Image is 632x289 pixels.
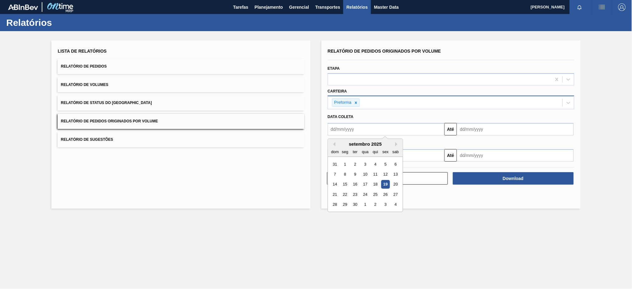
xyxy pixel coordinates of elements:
input: dd/mm/yyyy [328,123,444,135]
div: Choose domingo, 14 de setembro de 2025 [331,180,339,189]
span: Tarefas [233,3,249,11]
div: Choose quinta-feira, 25 de setembro de 2025 [371,190,380,199]
button: Next Month [395,142,400,146]
div: Choose terça-feira, 23 de setembro de 2025 [351,190,359,199]
div: Choose sábado, 6 de setembro de 2025 [392,160,400,168]
div: Choose sexta-feira, 26 de setembro de 2025 [381,190,390,199]
span: Master Data [374,3,399,11]
div: Choose terça-feira, 9 de setembro de 2025 [351,170,359,178]
div: Choose segunda-feira, 22 de setembro de 2025 [341,190,349,199]
div: Choose quarta-feira, 10 de setembro de 2025 [361,170,369,178]
button: Download [453,172,574,185]
div: Choose sábado, 20 de setembro de 2025 [392,180,400,189]
div: sex [381,148,390,156]
div: qua [361,148,369,156]
div: Choose segunda-feira, 15 de setembro de 2025 [341,180,349,189]
div: setembro 2025 [328,141,403,147]
button: Relatório de Pedidos Originados por Volume [58,114,304,129]
span: Relatório de Sugestões [61,137,113,142]
div: Choose terça-feira, 16 de setembro de 2025 [351,180,359,189]
img: TNhmsLtSVTkK8tSr43FrP2fwEKptu5GPRR3wAAAABJRU5ErkJggg== [8,4,38,10]
span: Lista de Relatórios [58,49,107,54]
div: Choose sábado, 13 de setembro de 2025 [392,170,400,178]
span: Data coleta [328,115,354,119]
div: Choose sexta-feira, 5 de setembro de 2025 [381,160,390,168]
span: Transportes [315,3,340,11]
div: Choose quarta-feira, 3 de setembro de 2025 [361,160,369,168]
div: seg [341,148,349,156]
img: userActions [598,3,606,11]
button: Relatório de Volumes [58,77,304,92]
label: Carteira [328,89,347,93]
span: Gerencial [289,3,309,11]
div: Choose terça-feira, 2 de setembro de 2025 [351,160,359,168]
div: month 2025-09 [330,159,401,210]
div: sab [392,148,400,156]
div: Choose sexta-feira, 12 de setembro de 2025 [381,170,390,178]
input: dd/mm/yyyy [457,123,574,135]
button: Relatório de Status do [GEOGRAPHIC_DATA] [58,95,304,111]
div: Preforma [332,99,353,107]
input: dd/mm/yyyy [457,149,574,162]
button: Até [444,123,457,135]
label: Etapa [328,66,340,71]
div: Choose quinta-feira, 2 de outubro de 2025 [371,201,380,209]
div: dom [331,148,339,156]
span: Relatório de Volumes [61,83,108,87]
span: Planejamento [254,3,283,11]
div: Choose quarta-feira, 1 de outubro de 2025 [361,201,369,209]
div: Choose domingo, 28 de setembro de 2025 [331,201,339,209]
div: Choose domingo, 31 de agosto de 2025 [331,160,339,168]
button: Previous Month [331,142,335,146]
span: Relatório de Pedidos [61,64,107,69]
button: Até [444,149,457,162]
img: Logout [618,3,626,11]
button: Relatório de Sugestões [58,132,304,147]
div: Choose quinta-feira, 11 de setembro de 2025 [371,170,380,178]
div: Choose segunda-feira, 1 de setembro de 2025 [341,160,349,168]
button: Limpar [327,172,448,185]
span: Relatório de Status do [GEOGRAPHIC_DATA] [61,101,152,105]
span: Relatório de Pedidos Originados por Volume [328,49,441,54]
div: Choose quinta-feira, 4 de setembro de 2025 [371,160,380,168]
div: ter [351,148,359,156]
button: Notificações [570,3,590,12]
div: Choose segunda-feira, 29 de setembro de 2025 [341,201,349,209]
span: Relatório de Pedidos Originados por Volume [61,119,158,123]
div: Choose quarta-feira, 17 de setembro de 2025 [361,180,369,189]
div: Choose sábado, 4 de outubro de 2025 [392,201,400,209]
div: Choose segunda-feira, 8 de setembro de 2025 [341,170,349,178]
button: Relatório de Pedidos [58,59,304,74]
div: Choose terça-feira, 30 de setembro de 2025 [351,201,359,209]
h1: Relatórios [6,19,117,26]
div: Choose sexta-feira, 3 de outubro de 2025 [381,201,390,209]
div: Choose quinta-feira, 18 de setembro de 2025 [371,180,380,189]
div: Choose domingo, 7 de setembro de 2025 [331,170,339,178]
div: qui [371,148,380,156]
div: Choose quarta-feira, 24 de setembro de 2025 [361,190,369,199]
div: Choose sexta-feira, 19 de setembro de 2025 [381,180,390,189]
span: Relatórios [346,3,368,11]
div: Choose domingo, 21 de setembro de 2025 [331,190,339,199]
div: Choose sábado, 27 de setembro de 2025 [392,190,400,199]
